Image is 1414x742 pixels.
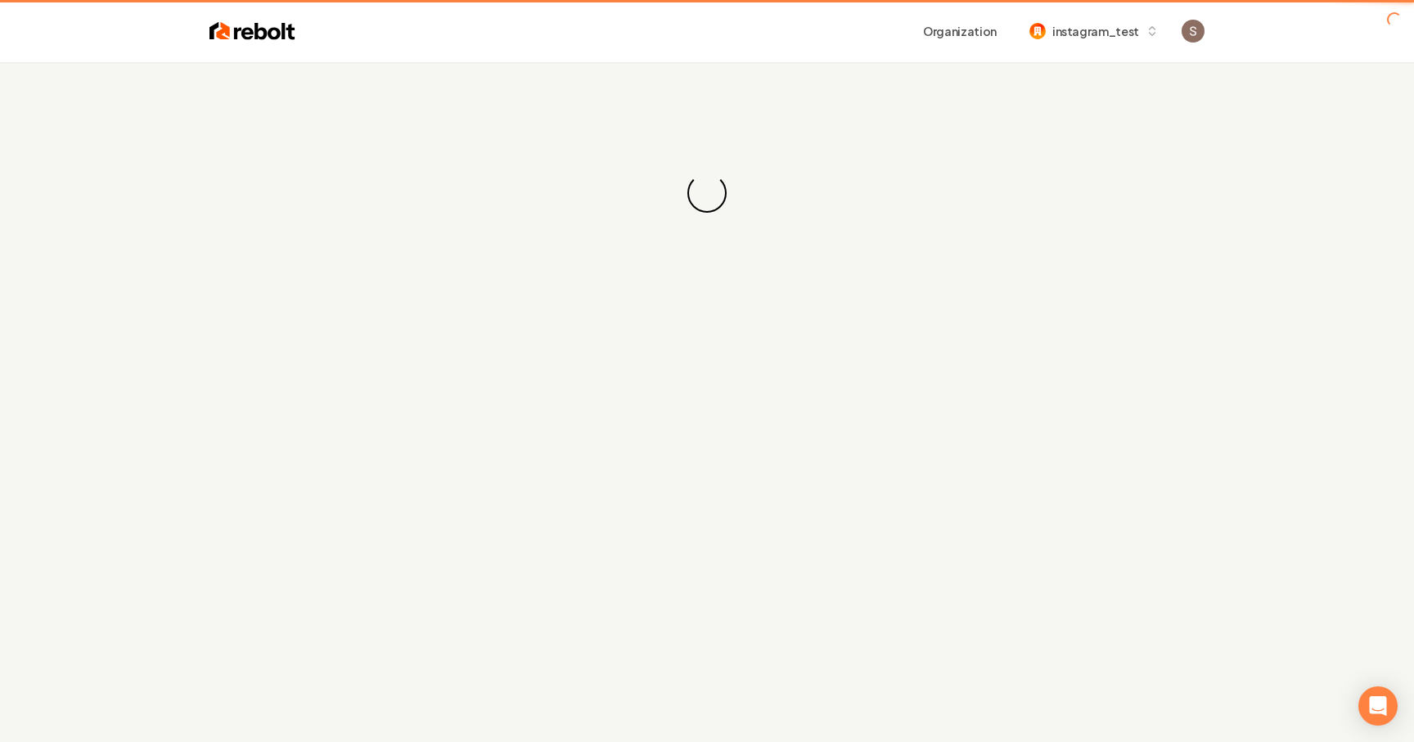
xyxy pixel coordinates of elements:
img: instagram_test [1029,23,1046,39]
img: Santiago Vásquez [1182,20,1205,43]
button: Open user button [1182,20,1205,43]
span: instagram_test [1052,23,1139,40]
div: Loading [681,167,732,218]
img: Rebolt Logo [209,20,295,43]
button: Organization [913,16,1006,46]
div: Open Intercom Messenger [1358,686,1398,726]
